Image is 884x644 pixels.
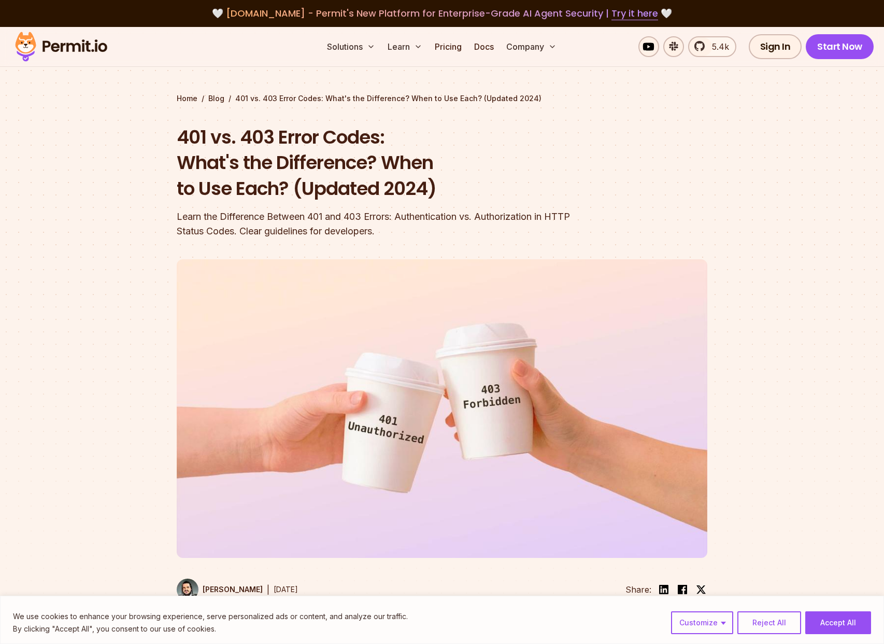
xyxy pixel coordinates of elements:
[25,6,859,21] div: 🤍 🤍
[177,93,707,104] div: / /
[688,36,736,57] a: 5.4k
[671,611,733,634] button: Customize
[658,583,670,596] img: linkedin
[431,36,466,57] a: Pricing
[177,124,575,202] h1: 401 vs. 403 Error Codes: What's the Difference? When to Use Each? (Updated 2024)
[749,34,802,59] a: Sign In
[805,611,871,634] button: Accept All
[177,259,707,558] img: 401 vs. 403 Error Codes: What's the Difference? When to Use Each? (Updated 2024)
[611,7,658,20] a: Try it here
[383,36,426,57] button: Learn
[208,93,224,104] a: Blog
[13,623,408,635] p: By clicking "Accept All", you consent to our use of cookies.
[737,611,801,634] button: Reject All
[470,36,498,57] a: Docs
[13,610,408,623] p: We use cookies to enhance your browsing experience, serve personalized ads or content, and analyz...
[806,34,874,59] a: Start Now
[177,93,197,104] a: Home
[177,209,575,239] div: Learn the Difference Between 401 and 403 Errors: Authentication vs. Authorization in HTTP Status ...
[676,583,689,596] img: facebook
[226,7,658,20] span: [DOMAIN_NAME] - Permit's New Platform for Enterprise-Grade AI Agent Security |
[177,579,263,600] a: [PERSON_NAME]
[502,36,561,57] button: Company
[696,584,706,595] img: twitter
[706,40,729,53] span: 5.4k
[274,585,298,594] time: [DATE]
[10,29,112,64] img: Permit logo
[323,36,379,57] button: Solutions
[203,584,263,595] p: [PERSON_NAME]
[625,583,651,596] li: Share:
[267,583,269,596] div: |
[177,579,198,600] img: Gabriel L. Manor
